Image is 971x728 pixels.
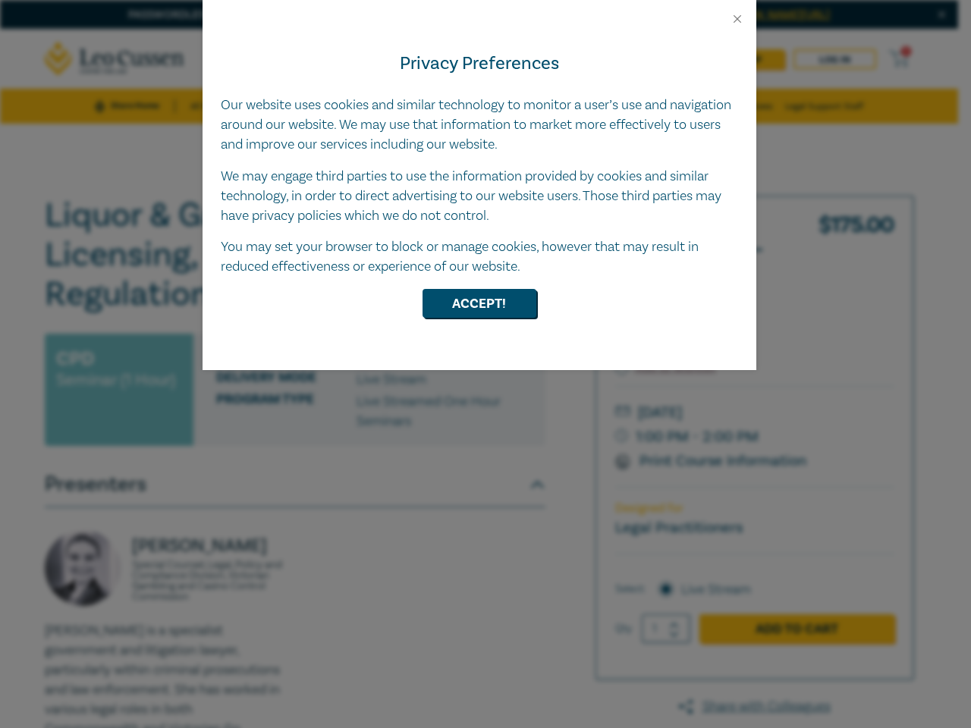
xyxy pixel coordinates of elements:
h4: Privacy Preferences [221,50,738,77]
button: Accept! [423,289,536,318]
p: We may engage third parties to use the information provided by cookies and similar technology, in... [221,167,738,226]
button: Close [731,12,744,26]
p: You may set your browser to block or manage cookies, however that may result in reduced effective... [221,237,738,277]
p: Our website uses cookies and similar technology to monitor a user’s use and navigation around our... [221,96,738,155]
